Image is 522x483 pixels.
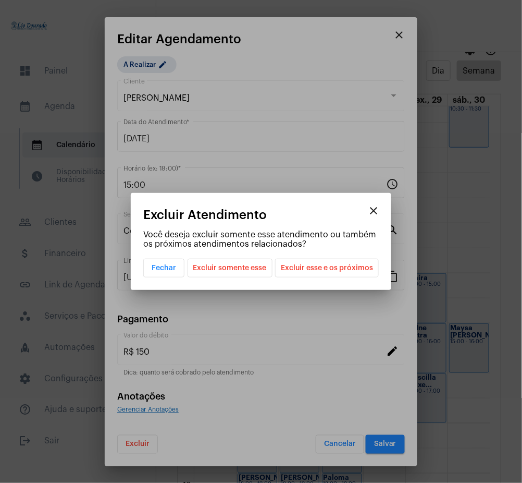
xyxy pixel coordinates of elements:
button: Fechar [143,259,184,277]
button: Excluir somente esse [188,259,272,277]
mat-icon: close [367,204,380,217]
span: Excluir esse e os próximos [281,259,373,277]
button: Excluir esse e os próximos [275,259,379,277]
span: Excluir somente esse [193,259,267,277]
span: Excluir Atendimento [143,208,267,222]
span: Fechar [152,264,176,272]
p: Você deseja excluir somente esse atendimento ou também os próximos atendimentos relacionados? [143,230,379,249]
